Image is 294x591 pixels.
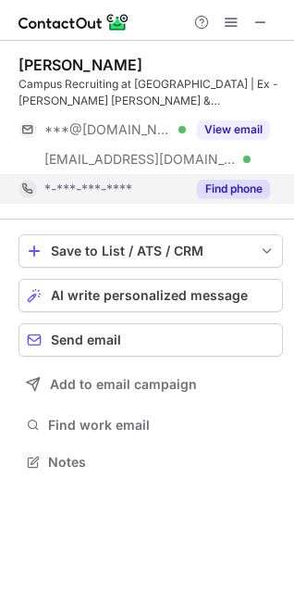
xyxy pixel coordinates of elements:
button: Reveal Button [197,180,270,198]
div: [PERSON_NAME] [18,56,142,74]
span: ***@[DOMAIN_NAME] [44,121,172,138]
button: save-profile-one-click [18,234,283,268]
span: [EMAIL_ADDRESS][DOMAIN_NAME] [44,151,237,168]
img: ContactOut v5.3.10 [18,11,129,33]
button: Send email [18,323,283,357]
span: Notes [48,454,276,471]
button: Find work email [18,412,283,438]
span: AI write personalized message [51,288,248,303]
button: AI write personalized message [18,279,283,312]
span: Send email [51,333,121,347]
div: Campus Recruiting at [GEOGRAPHIC_DATA] | Ex - [PERSON_NAME] [PERSON_NAME] & [PERSON_NAME] [18,76,283,109]
button: Notes [18,449,283,475]
div: Save to List / ATS / CRM [51,244,251,258]
button: Reveal Button [197,120,270,139]
span: Add to email campaign [50,377,197,392]
span: Find work email [48,417,276,434]
button: Add to email campaign [18,368,283,401]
